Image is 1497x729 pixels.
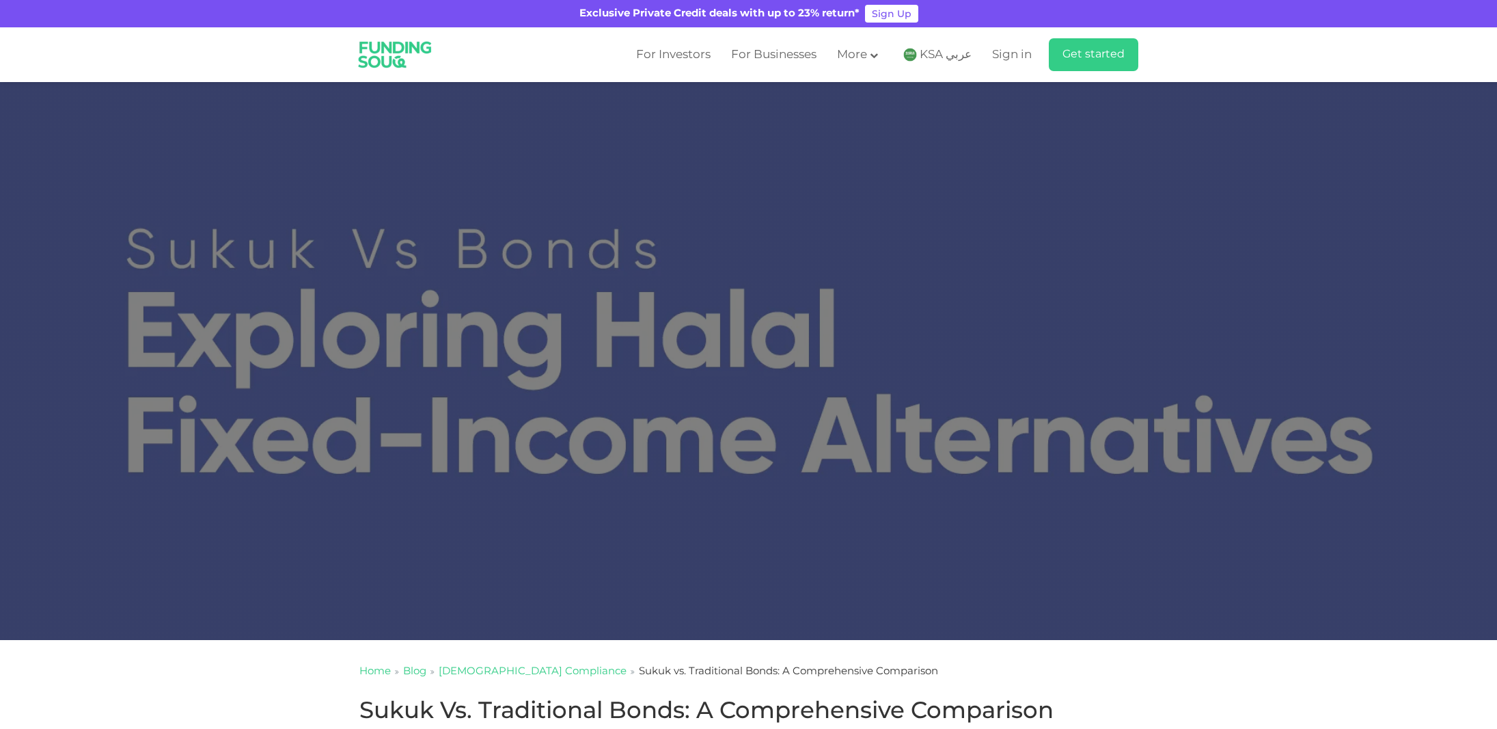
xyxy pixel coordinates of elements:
div: Sukuk vs. Traditional Bonds: A Comprehensive Comparison [639,664,938,680]
img: Logo [349,30,441,79]
a: [DEMOGRAPHIC_DATA] Compliance [439,667,627,676]
span: KSA عربي [920,47,972,63]
span: Sign in [992,49,1032,61]
a: Sign Up [865,5,918,23]
span: More [837,49,867,61]
a: For Investors [633,44,714,66]
div: Exclusive Private Credit deals with up to 23% return* [579,6,860,22]
span: Get started [1062,49,1125,59]
a: For Businesses [728,44,820,66]
img: SA Flag [903,48,917,62]
a: Blog [403,667,426,676]
a: Sign in [989,44,1032,66]
a: Home [359,667,391,676]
